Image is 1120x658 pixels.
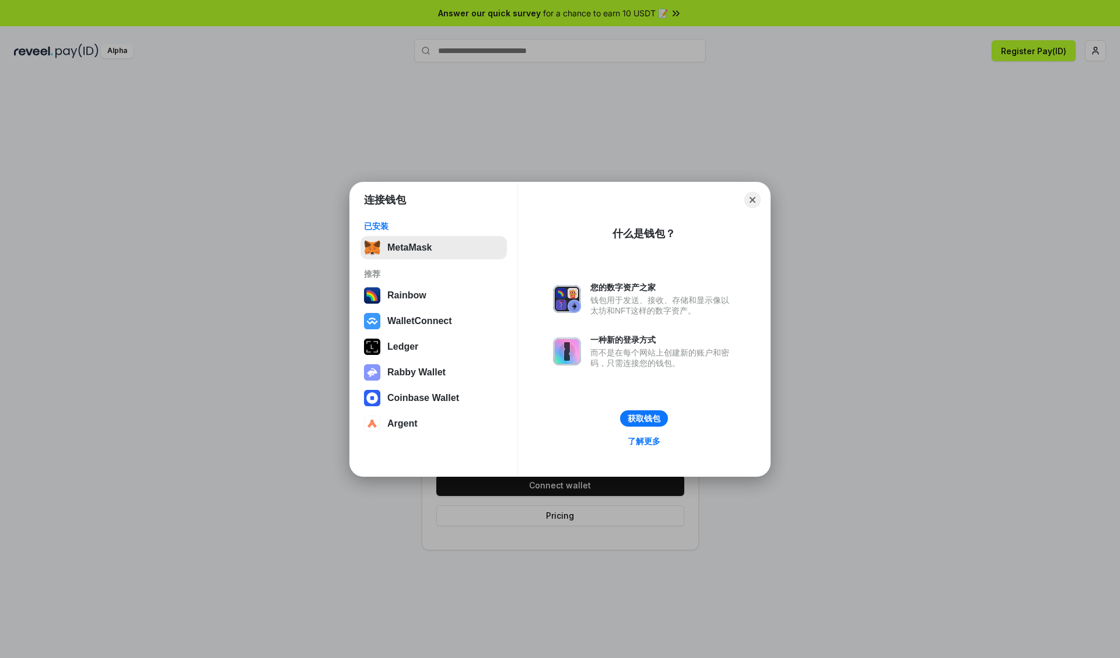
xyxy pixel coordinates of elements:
[364,313,380,329] img: svg+xml,%3Csvg%20width%3D%2228%22%20height%3D%2228%22%20viewBox%3D%220%200%2028%2028%22%20fill%3D...
[364,390,380,406] img: svg+xml,%3Csvg%20width%3D%2228%22%20height%3D%2228%22%20viewBox%3D%220%200%2028%2028%22%20fill%3D...
[360,361,507,384] button: Rabby Wallet
[590,335,735,345] div: 一种新的登录方式
[364,339,380,355] img: svg+xml,%3Csvg%20xmlns%3D%22http%3A%2F%2Fwww.w3.org%2F2000%2Fsvg%22%20width%3D%2228%22%20height%3...
[590,282,735,293] div: 您的数字资产之家
[612,227,675,241] div: 什么是钱包？
[553,285,581,313] img: svg+xml,%3Csvg%20xmlns%3D%22http%3A%2F%2Fwww.w3.org%2F2000%2Fsvg%22%20fill%3D%22none%22%20viewBox...
[364,221,503,231] div: 已安装
[387,290,426,301] div: Rainbow
[590,347,735,368] div: 而不是在每个网站上创建新的账户和密码，只需连接您的钱包。
[387,242,432,253] div: MetaMask
[553,337,581,365] img: svg+xml,%3Csvg%20xmlns%3D%22http%3A%2F%2Fwww.w3.org%2F2000%2Fsvg%22%20fill%3D%22none%22%20viewBox...
[360,412,507,435] button: Argent
[360,309,507,333] button: WalletConnect
[387,393,459,403] div: Coinbase Wallet
[621,434,667,449] a: 了解更多
[364,416,380,432] img: svg+xml,%3Csvg%20width%3D%2228%22%20height%3D%2228%22%20viewBox%3D%220%200%2028%2028%22%20fill%3D...
[387,342,418,352] div: Ledger
[360,284,507,307] button: Rainbow
[387,316,452,326] div: WalletConnect
[360,386,507,410] button: Coinbase Wallet
[628,436,660,446] div: 了解更多
[360,236,507,259] button: MetaMask
[628,413,660,424] div: 获取钱包
[387,418,418,429] div: Argent
[364,287,380,304] img: svg+xml,%3Csvg%20width%3D%22120%22%20height%3D%22120%22%20viewBox%3D%220%200%20120%20120%22%20fil...
[590,295,735,316] div: 钱包用于发送、接收、存储和显示像以太坊和NFT这样的数字资产。
[364,193,406,207] h1: 连接钱包
[364,364,380,381] img: svg+xml,%3Csvg%20xmlns%3D%22http%3A%2F%2Fwww.w3.org%2F2000%2Fsvg%22%20fill%3D%22none%22%20viewBox...
[620,410,668,427] button: 获取钱包
[364,269,503,279] div: 推荐
[360,335,507,358] button: Ledger
[744,192,761,208] button: Close
[387,367,446,378] div: Rabby Wallet
[364,240,380,256] img: svg+xml,%3Csvg%20fill%3D%22none%22%20height%3D%2233%22%20viewBox%3D%220%200%2035%2033%22%20width%...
